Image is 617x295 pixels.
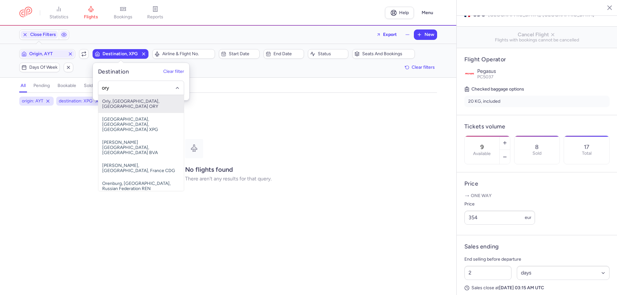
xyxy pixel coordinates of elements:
span: Clear filters [412,65,435,70]
label: Available [473,151,491,156]
span: Orenburg, [GEOGRAPHIC_DATA], Russian Federation REN [98,177,184,195]
input: -searchbox [102,84,181,91]
button: Status [308,49,348,59]
button: Days of week [19,63,60,72]
span: Cancel Flight [462,32,612,38]
span: Start date [229,51,257,56]
span: Origin, AYT [29,51,65,56]
span: Help [399,10,409,15]
button: Airline & Flight No. [152,49,215,59]
h5: Checked baggage options [464,85,610,93]
button: Start date [219,49,259,59]
span: End date [273,51,302,56]
button: Destination, XPG [93,49,148,59]
button: Seats and bookings [352,49,415,59]
p: Pegasus [477,68,610,74]
a: reports [139,6,171,20]
label: Price [464,200,535,208]
span: Seats and bookings [362,51,413,56]
a: flights [75,6,107,20]
span: Export [383,32,397,37]
h4: all [21,83,26,89]
button: New [414,30,437,39]
a: CitizenPlane red outlined logo [19,7,32,19]
button: Clear filter [163,69,184,74]
button: End date [264,49,304,59]
button: Close Filters [20,30,59,39]
h4: sold out [84,83,101,89]
h5: Destination [98,68,129,75]
span: Airline & Flight No. [162,51,213,56]
span: reports [147,14,163,20]
h4: pending [33,83,50,89]
span: Destination, XPG [103,51,139,56]
input: --- [464,211,535,225]
a: Help [385,7,414,19]
span: [GEOGRAPHIC_DATA], [GEOGRAPHIC_DATA], [GEOGRAPHIC_DATA] XPG [98,113,184,136]
input: ## [464,266,512,280]
button: Export [372,30,401,40]
a: statistics [43,6,75,20]
h4: Flight Operator [464,56,610,63]
img: Pegasus logo [464,68,475,79]
p: 8 [535,144,539,150]
strong: No flights found [185,166,233,173]
p: End selling before departure [464,256,610,263]
span: eur [525,215,532,220]
span: flights [84,14,98,20]
span: origin: AYT [22,98,43,104]
span: Status [318,51,346,56]
h4: Tickets volume [464,123,610,130]
span: [PERSON_NAME][GEOGRAPHIC_DATA], [GEOGRAPHIC_DATA] BVA [98,136,184,159]
span: [PERSON_NAME], [GEOGRAPHIC_DATA], France CDG [98,159,184,177]
li: 20 KG, included [464,96,610,107]
span: bookings [114,14,132,20]
h4: bookable [58,83,76,89]
p: Sold [532,151,541,156]
strong: [DATE] 03:15 AM UTC [499,285,544,291]
p: 17 [584,144,589,150]
p: There aren't any results for that query. [185,176,272,182]
span: PC5037 [477,74,494,80]
span: destination: XPG [59,98,93,104]
button: Clear filters [403,63,437,72]
a: bookings [107,6,139,20]
h4: Sales ending [464,243,499,250]
span: New [425,32,434,37]
p: Total [582,151,592,156]
span: Orly, [GEOGRAPHIC_DATA], [GEOGRAPHIC_DATA] ORY [98,95,184,113]
span: statistics [49,14,68,20]
span: Close Filters [30,32,56,37]
button: Origin, AYT [19,49,75,59]
p: One way [464,193,610,199]
h4: Price [464,180,610,187]
p: Sales close at [464,285,610,291]
span: Flights with bookings cannot be cancelled [462,38,612,43]
button: Menu [418,7,437,19]
span: Days of week [29,65,58,70]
